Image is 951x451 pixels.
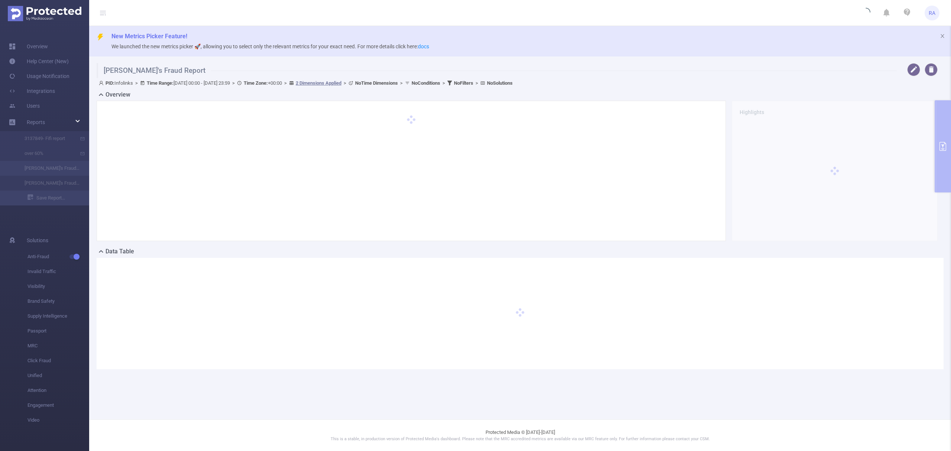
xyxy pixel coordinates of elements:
h2: Data Table [106,247,134,256]
span: > [398,80,405,86]
b: No Filters [454,80,473,86]
b: No Conditions [412,80,440,86]
a: Users [9,98,40,113]
span: Infolinks [DATE] 00:00 - [DATE] 23:59 +00:00 [99,80,513,86]
b: Time Zone: [244,80,268,86]
span: > [473,80,480,86]
span: RA [929,6,935,20]
a: Help Center (New) [9,54,69,69]
span: > [341,80,348,86]
a: docs [418,43,429,49]
b: No Solutions [487,80,513,86]
b: Time Range: [147,80,173,86]
b: PID: [106,80,114,86]
span: We launched the new metrics picker 🚀, allowing you to select only the relevant metrics for your e... [111,43,429,49]
a: Integrations [9,84,55,98]
span: Unified [27,368,89,383]
span: Video [27,413,89,428]
span: Attention [27,383,89,398]
p: This is a stable, in production version of Protected Media's dashboard. Please note that the MRC ... [108,436,932,442]
span: > [133,80,140,86]
span: Passport [27,324,89,338]
i: icon: thunderbolt [97,33,104,41]
span: New Metrics Picker Feature! [111,33,187,40]
span: > [282,80,289,86]
h1: [PERSON_NAME]'s Fraud Report [97,63,897,78]
button: icon: close [940,32,945,40]
span: Visibility [27,279,89,294]
i: icon: loading [861,8,870,18]
h2: Overview [106,90,130,99]
img: Protected Media [8,6,81,21]
a: Usage Notification [9,69,69,84]
span: > [230,80,237,86]
b: No Time Dimensions [355,80,398,86]
a: Overview [9,39,48,54]
u: 2 Dimensions Applied [296,80,341,86]
span: Brand Safety [27,294,89,309]
span: Anti-Fraud [27,249,89,264]
a: Reports [27,115,45,130]
footer: Protected Media © [DATE]-[DATE] [89,419,951,451]
span: Engagement [27,398,89,413]
span: MRC [27,338,89,353]
span: Click Fraud [27,353,89,368]
i: icon: user [99,81,106,85]
span: Solutions [27,233,48,248]
span: Supply Intelligence [27,309,89,324]
span: Invalid Traffic [27,264,89,279]
span: > [440,80,447,86]
i: icon: close [940,33,945,39]
span: Reports [27,119,45,125]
